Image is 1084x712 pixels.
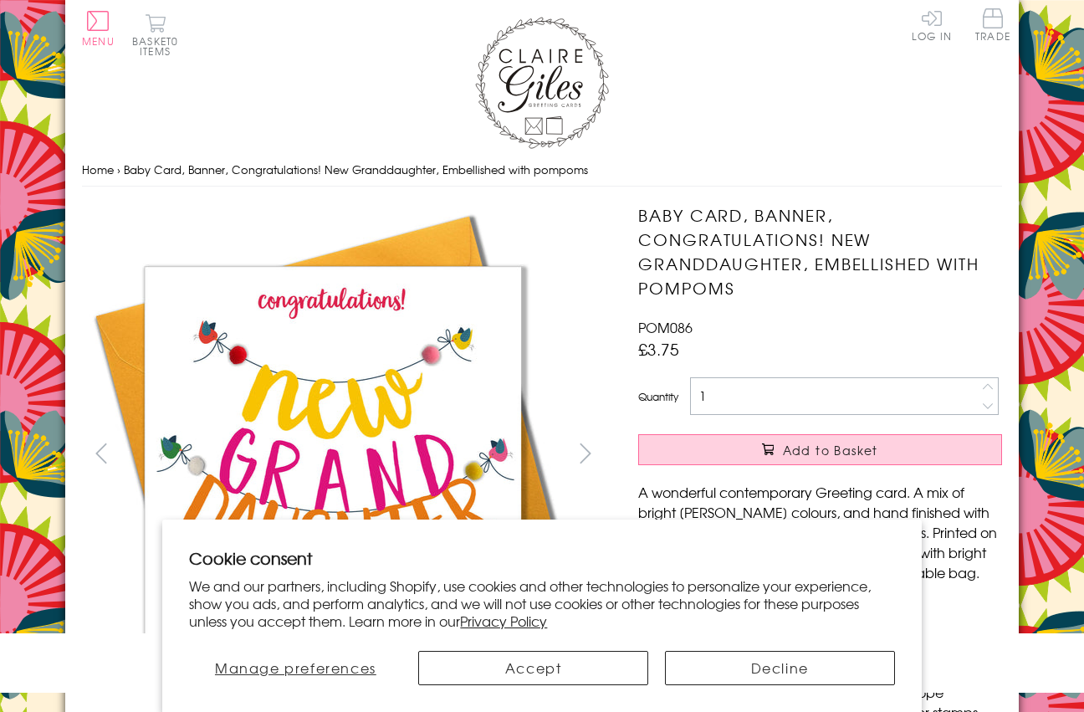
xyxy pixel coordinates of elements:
[638,337,679,361] span: £3.75
[975,8,1010,44] a: Trade
[638,389,678,404] label: Quantity
[82,203,584,705] img: Baby Card, Banner, Congratulations! New Granddaughter, Embellished with pompoms
[567,434,605,472] button: next
[82,33,115,49] span: Menu
[638,317,693,337] span: POM086
[783,442,878,458] span: Add to Basket
[189,651,401,685] button: Manage preferences
[189,546,894,570] h2: Cookie consent
[124,161,588,177] span: Baby Card, Banner, Congratulations! New Granddaughter, Embellished with pompoms
[418,651,648,685] button: Accept
[189,577,894,629] p: We and our partners, including Shopify, use cookies and other technologies to personalize your ex...
[82,11,115,46] button: Menu
[117,161,120,177] span: ›
[975,8,1010,41] span: Trade
[215,658,376,678] span: Manage preferences
[82,153,1002,187] nav: breadcrumbs
[665,651,895,685] button: Decline
[638,434,1002,465] button: Add to Basket
[460,611,547,631] a: Privacy Policy
[82,434,120,472] button: prev
[912,8,952,41] a: Log In
[638,482,1002,582] p: A wonderful contemporary Greeting card. A mix of bright [PERSON_NAME] colours, and hand finished ...
[475,17,609,149] img: Claire Giles Greetings Cards
[638,203,1002,300] h1: Baby Card, Banner, Congratulations! New Granddaughter, Embellished with pompoms
[140,33,178,59] span: 0 items
[132,13,178,56] button: Basket0 items
[82,161,114,177] a: Home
